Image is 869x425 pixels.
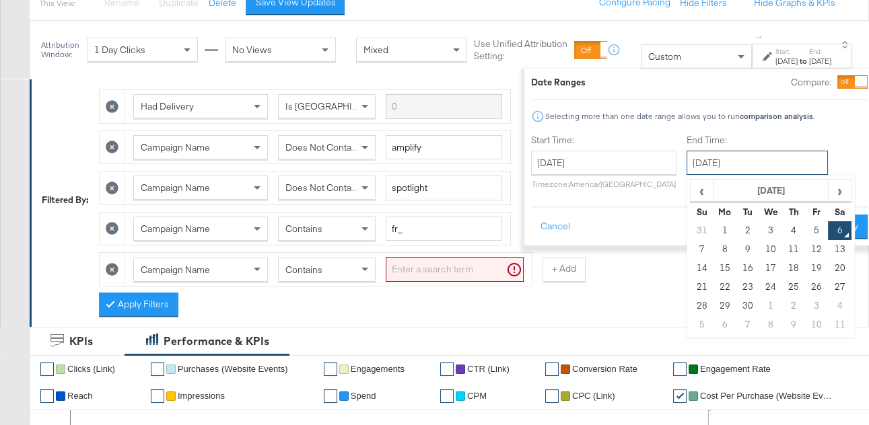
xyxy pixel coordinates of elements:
[285,264,322,276] span: Contains
[759,297,782,315] td: 1
[828,315,851,334] td: 11
[673,389,687,403] a: ✔
[151,389,164,403] a: ✔
[782,221,805,240] td: 4
[545,112,815,121] div: Selecting more than one date range allows you to run .
[782,315,805,334] td: 9
[713,297,736,315] td: 29
[467,364,510,374] span: CTR (Link)
[736,259,759,278] td: 16
[828,240,851,259] td: 13
[828,297,851,315] td: 4
[324,389,337,403] a: ✔
[141,223,210,235] span: Campaign Name
[94,44,145,56] span: 1 Day Clicks
[545,389,559,403] a: ✔
[673,362,687,376] a: ✔
[782,259,805,278] td: 18
[351,391,376,401] span: Spend
[324,362,337,376] a: ✔
[805,297,828,315] td: 3
[386,257,524,282] input: Enter a search term
[805,278,828,297] td: 26
[713,278,736,297] td: 22
[69,334,93,349] div: KPIs
[572,364,637,374] span: Conversion Rate
[759,259,782,278] td: 17
[572,391,615,401] span: CPC (Link)
[700,391,835,401] span: Cost Per Purchase (Website Events)
[805,240,828,259] td: 12
[164,334,269,349] div: Performance & KPIs
[690,221,713,240] td: 31
[759,202,782,221] th: We
[736,297,759,315] td: 30
[825,215,868,239] button: Apply
[736,240,759,259] td: 9
[759,240,782,259] td: 10
[736,221,759,240] td: 2
[828,259,851,278] td: 20
[40,389,54,403] a: ✔
[386,176,502,200] input: Enter a search term
[791,76,832,89] label: Compare:
[782,278,805,297] td: 25
[690,259,713,278] td: 14
[543,258,586,282] button: + Add
[700,364,771,374] span: Engagement Rate
[440,389,454,403] a: ✔
[67,364,115,374] span: Clicks (Link)
[351,364,405,374] span: Engagements
[40,362,54,376] a: ✔
[713,221,736,240] td: 1
[687,134,833,147] label: End Time:
[759,221,782,240] td: 3
[531,134,676,147] label: Start Time:
[828,202,851,221] th: Sa
[178,364,288,374] span: Purchases (Website Events)
[713,315,736,334] td: 6
[753,35,766,40] span: ↑
[805,221,828,240] td: 5
[386,135,502,160] input: Enter a search term
[178,391,225,401] span: Impressions
[386,217,502,241] input: Enter a search term
[99,293,178,317] button: Apply Filters
[648,50,681,63] span: Custom
[141,100,194,112] span: Had Delivery
[363,44,388,56] span: Mixed
[736,315,759,334] td: 7
[67,391,93,401] span: Reach
[782,240,805,259] td: 11
[691,180,712,200] span: ‹
[782,202,805,221] th: Th
[736,278,759,297] td: 23
[151,362,164,376] a: ✔
[690,278,713,297] td: 21
[713,240,736,259] td: 8
[809,47,831,56] label: End:
[805,315,828,334] td: 10
[713,202,736,221] th: Mo
[828,278,851,297] td: 27
[285,182,359,194] span: Does Not Contain
[141,141,210,153] span: Campaign Name
[736,202,759,221] th: Tu
[775,56,798,67] div: [DATE]
[42,194,89,206] div: Filtered By:
[285,100,388,112] span: Is [GEOGRAPHIC_DATA]
[141,264,210,276] span: Campaign Name
[690,297,713,315] td: 28
[440,362,454,376] a: ✔
[809,56,831,67] div: [DATE]
[829,180,849,200] span: ›
[474,38,569,63] label: Use Unified Attribution Setting:
[713,259,736,278] td: 15
[713,180,828,202] th: [DATE]
[141,182,210,194] span: Campaign Name
[386,94,502,119] input: Enter a search term
[545,362,559,376] a: ✔
[805,202,828,221] th: Fr
[690,202,713,221] th: Su
[798,56,809,66] strong: to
